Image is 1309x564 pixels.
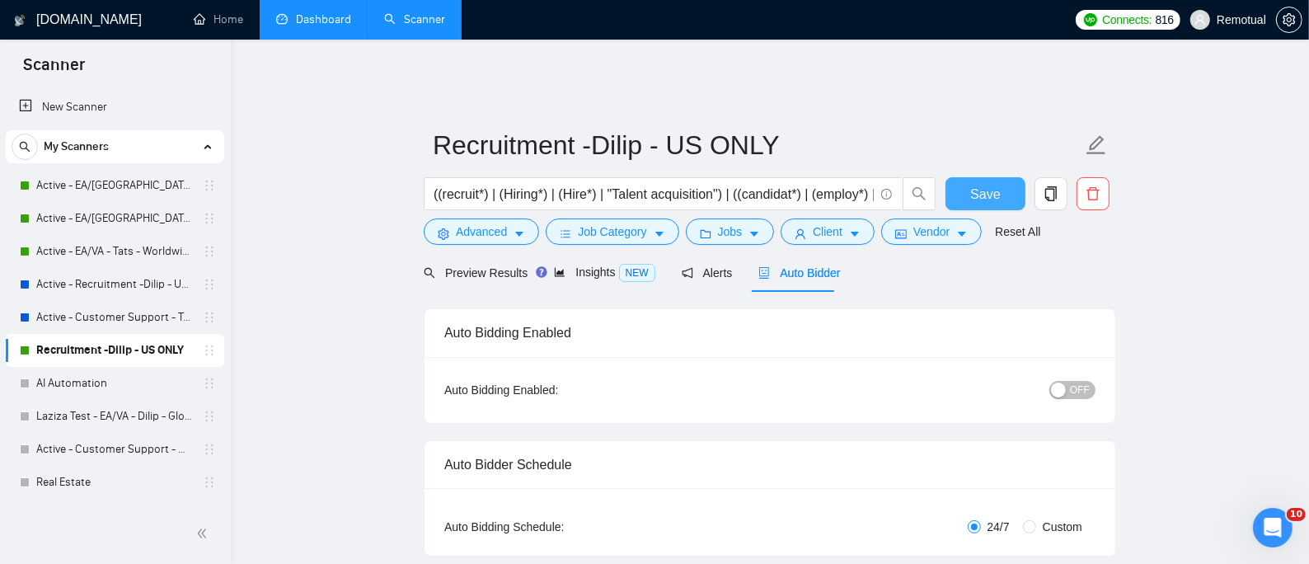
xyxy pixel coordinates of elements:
a: AI Automation [36,367,193,400]
span: Scanner [10,53,98,87]
a: searchScanner [384,12,445,26]
span: double-left [196,525,213,542]
a: Active - Customer Support - Tats - U.S [36,301,193,334]
span: bars [560,228,571,240]
div: Auto Bidding Enabled: [444,381,661,399]
button: settingAdvancedcaret-down [424,219,539,245]
span: OFF [1070,381,1090,399]
a: Real Estate [36,466,193,499]
span: NEW [619,264,655,282]
a: Active - Recruitment -Dilip - US General [36,268,193,301]
span: Auto Bidder [758,266,840,280]
span: holder [203,212,216,225]
span: Save [970,184,1000,204]
span: Alerts [682,266,733,280]
span: notification [682,267,693,279]
input: Scanner name... [433,125,1082,166]
span: info-circle [881,189,892,200]
a: dashboardDashboard [276,12,351,26]
a: Run - No filter Test [36,499,193,532]
button: search [12,134,38,160]
span: 24/7 [981,518,1016,536]
span: caret-down [849,228,861,240]
span: delete [1077,186,1109,201]
button: copy [1035,177,1067,210]
span: holder [203,443,216,456]
img: upwork-logo.png [1084,13,1097,26]
a: Active - Customer Support - Mark - Global [36,433,193,466]
img: logo [14,7,26,34]
span: holder [203,476,216,489]
button: delete [1077,177,1110,210]
span: search [903,186,935,201]
span: caret-down [654,228,665,240]
span: holder [203,377,216,390]
span: Vendor [913,223,950,241]
span: user [1194,14,1206,26]
a: New Scanner [19,91,211,124]
span: Custom [1036,518,1089,536]
a: Laziza Test - EA/VA - Dilip - Global [36,400,193,433]
span: 10 [1287,508,1306,521]
iframe: Intercom live chat [1253,508,1293,548]
span: caret-down [514,228,525,240]
span: copy [1035,186,1067,201]
div: Auto Bidder Schedule [444,441,1096,488]
button: folderJobscaret-down [686,219,775,245]
span: folder [700,228,711,240]
input: Search Freelance Jobs... [434,184,874,204]
button: search [903,177,936,210]
span: caret-down [956,228,968,240]
span: area-chart [554,266,565,278]
button: idcardVendorcaret-down [881,219,982,245]
span: Job Category [578,223,646,241]
span: robot [758,267,770,279]
button: barsJob Categorycaret-down [546,219,678,245]
span: Connects: [1102,11,1152,29]
span: holder [203,245,216,258]
a: setting [1276,13,1302,26]
span: Advanced [456,223,507,241]
span: holder [203,179,216,192]
span: search [12,141,37,153]
div: Auto Bidding Enabled [444,309,1096,356]
span: holder [203,278,216,291]
span: Jobs [718,223,743,241]
span: setting [438,228,449,240]
span: Insights [554,266,654,279]
a: Active - EA/VA - Tats - Worldwide [36,235,193,268]
span: 816 [1156,11,1174,29]
span: holder [203,344,216,357]
div: Tooltip anchor [534,265,549,280]
a: Active - EA/[GEOGRAPHIC_DATA] - Dilip - U.S [36,169,193,202]
span: search [424,267,435,279]
span: holder [203,311,216,324]
div: Auto Bidding Schedule: [444,518,661,536]
span: Preview Results [424,266,528,280]
button: userClientcaret-down [781,219,875,245]
span: setting [1277,13,1302,26]
span: My Scanners [44,130,109,163]
a: Reset All [995,223,1040,241]
button: Save [945,177,1025,210]
a: Recruitment -Dilip - US ONLY [36,334,193,367]
a: Active - EA/[GEOGRAPHIC_DATA] - Dilip - Global [36,202,193,235]
span: edit [1086,134,1107,156]
a: homeHome [194,12,243,26]
span: user [795,228,806,240]
li: New Scanner [6,91,224,124]
span: Client [813,223,842,241]
span: holder [203,410,216,423]
span: idcard [895,228,907,240]
span: caret-down [748,228,760,240]
button: setting [1276,7,1302,33]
